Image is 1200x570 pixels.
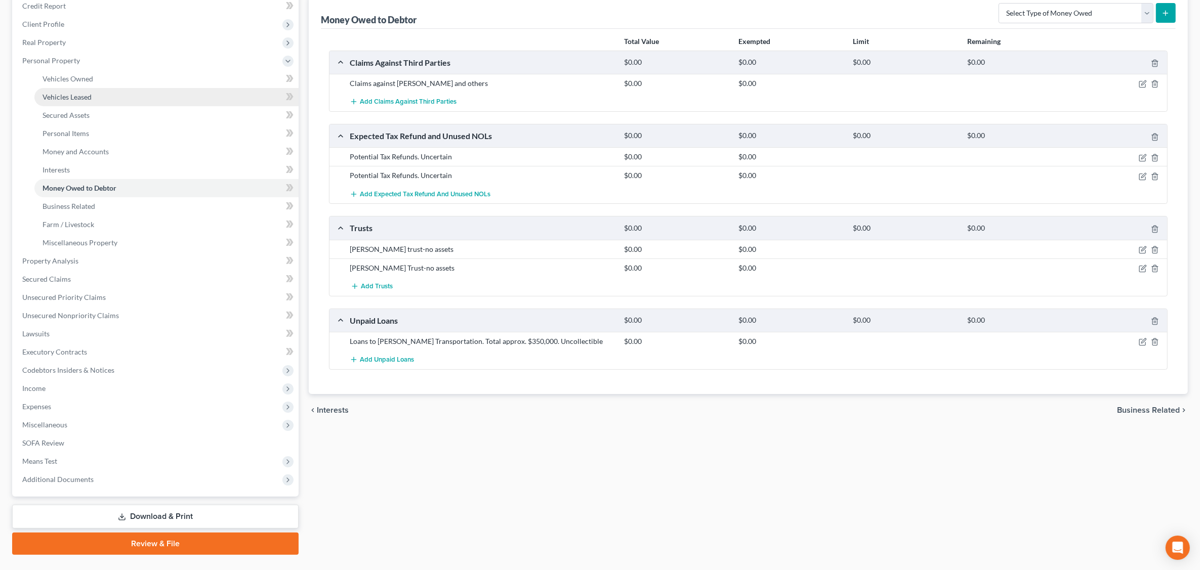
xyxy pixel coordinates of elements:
[360,98,457,106] span: Add Claims Against Third Parties
[619,58,733,67] div: $0.00
[43,147,109,156] span: Money and Accounts
[22,311,119,320] span: Unsecured Nonpriority Claims
[14,306,299,325] a: Unsecured Nonpriority Claims
[22,366,114,374] span: Codebtors Insiders & Notices
[350,185,490,203] button: Add Expected Tax Refund and Unused NOLs
[360,190,490,198] span: Add Expected Tax Refund and Unused NOLs
[34,106,299,124] a: Secured Assets
[733,152,848,162] div: $0.00
[34,197,299,215] a: Business Related
[345,130,619,141] div: Expected Tax Refund and Unused NOLs
[22,2,66,10] span: Credit Report
[43,129,89,138] span: Personal Items
[34,88,299,106] a: Vehicles Leased
[733,224,848,233] div: $0.00
[43,74,93,83] span: Vehicles Owned
[22,20,64,28] span: Client Profile
[22,38,66,47] span: Real Property
[14,288,299,306] a: Unsecured Priority Claims
[962,316,1077,325] div: $0.00
[345,170,619,181] div: Potential Tax Refunds. Uncertain
[733,78,848,89] div: $0.00
[848,224,962,233] div: $0.00
[345,57,619,68] div: Claims Against Third Parties
[22,402,51,411] span: Expenses
[1180,406,1188,414] i: chevron_right
[317,406,349,414] span: Interests
[733,58,848,67] div: $0.00
[12,533,299,555] a: Review & File
[43,111,90,119] span: Secured Assets
[962,224,1077,233] div: $0.00
[848,131,962,141] div: $0.00
[22,56,80,65] span: Personal Property
[350,277,394,296] button: Add Trusts
[34,179,299,197] a: Money Owed to Debtor
[43,202,95,210] span: Business Related
[34,143,299,161] a: Money and Accounts
[309,406,317,414] i: chevron_left
[34,124,299,143] a: Personal Items
[345,78,619,89] div: Claims against [PERSON_NAME] and others
[34,161,299,179] a: Interests
[43,165,70,174] span: Interests
[321,14,419,26] div: Money Owed to Debtor
[619,152,733,162] div: $0.00
[34,234,299,252] a: Miscellaneous Property
[619,336,733,346] div: $0.00
[1117,406,1180,414] span: Business Related
[22,347,87,356] span: Executory Contracts
[962,58,1077,67] div: $0.00
[22,275,71,283] span: Secured Claims
[34,70,299,88] a: Vehicles Owned
[733,263,848,273] div: $0.00
[619,244,733,254] div: $0.00
[309,406,349,414] button: chevron_left Interests
[733,131,848,141] div: $0.00
[350,350,414,369] button: Add Unpaid Loans
[22,329,50,338] span: Lawsuits
[22,384,46,392] span: Income
[733,244,848,254] div: $0.00
[14,252,299,270] a: Property Analysis
[361,282,393,290] span: Add Trusts
[733,336,848,346] div: $0.00
[1166,536,1190,560] div: Open Intercom Messenger
[345,152,619,162] div: Potential Tax Refunds. Uncertain
[962,131,1077,141] div: $0.00
[22,439,64,447] span: SOFA Review
[350,93,457,111] button: Add Claims Against Third Parties
[12,505,299,529] a: Download & Print
[738,37,770,46] strong: Exempted
[43,93,92,101] span: Vehicles Leased
[22,256,78,265] span: Property Analysis
[14,434,299,452] a: SOFA Review
[14,325,299,343] a: Lawsuits
[345,263,619,273] div: [PERSON_NAME] Trust-no assets
[624,37,659,46] strong: Total Value
[848,316,962,325] div: $0.00
[43,238,117,247] span: Miscellaneous Property
[619,78,733,89] div: $0.00
[14,343,299,361] a: Executory Contracts
[619,170,733,181] div: $0.00
[345,315,619,326] div: Unpaid Loans
[345,336,619,346] div: Loans to [PERSON_NAME] Transportation. Total approx. $350,000. Uncollectible
[733,316,848,325] div: $0.00
[43,220,94,229] span: Farm / Livestock
[22,457,57,465] span: Means Test
[22,293,106,301] span: Unsecured Priority Claims
[345,223,619,233] div: Trusts
[619,316,733,325] div: $0.00
[733,170,848,181] div: $0.00
[14,270,299,288] a: Secured Claims
[360,356,414,364] span: Add Unpaid Loans
[345,244,619,254] div: [PERSON_NAME] trust-no assets
[968,37,1001,46] strong: Remaining
[1117,406,1188,414] button: Business Related chevron_right
[22,420,67,429] span: Miscellaneous
[619,131,733,141] div: $0.00
[848,58,962,67] div: $0.00
[34,215,299,234] a: Farm / Livestock
[853,37,869,46] strong: Limit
